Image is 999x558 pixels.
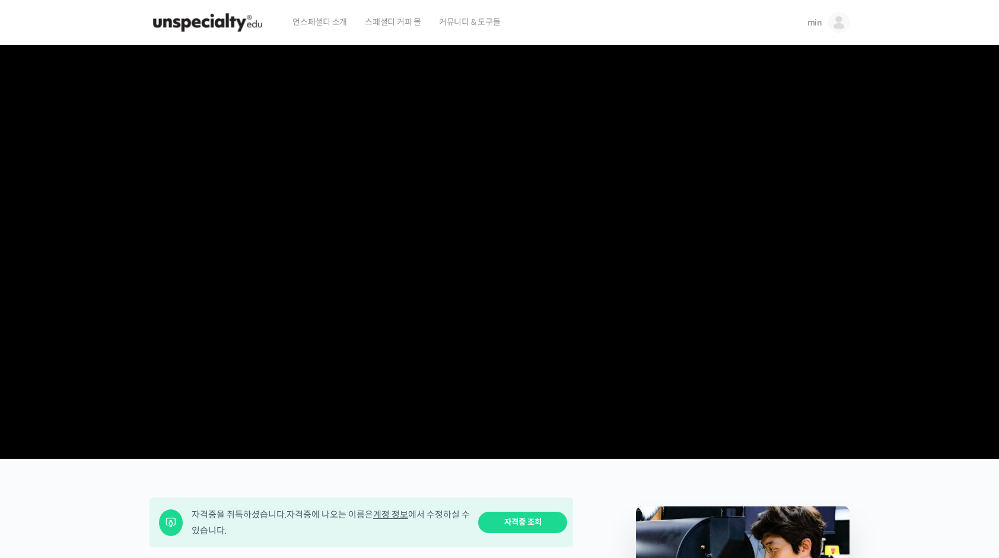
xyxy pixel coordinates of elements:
a: 자격증 조회 [478,512,567,534]
div: 자격증을 취득하셨습니다. 자격증에 나오는 이름은 에서 수정하실 수 있습니다. [192,506,470,538]
a: 계정 정보 [373,509,408,520]
span: min [807,17,822,28]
